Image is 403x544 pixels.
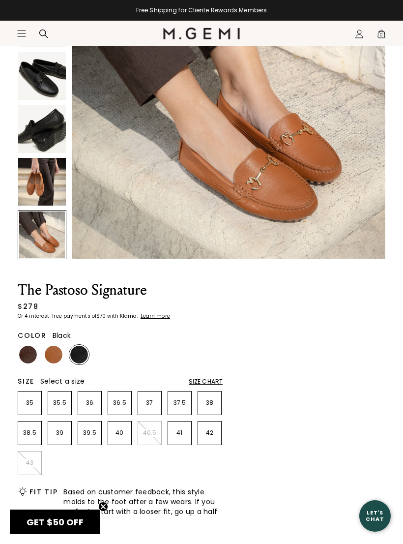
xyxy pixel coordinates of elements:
[70,346,88,363] img: Black
[18,332,47,339] h2: Color
[18,302,38,311] div: $278
[18,399,41,407] p: 35
[140,313,170,319] a: Learn more
[18,158,66,206] img: The Pastoso Signature
[18,377,34,385] h2: Size
[19,346,37,363] img: Chocolate
[107,312,139,320] klarna-placement-style-body: with Klarna
[108,429,131,437] p: 40
[10,510,100,534] div: GET $50 OFFClose teaser
[45,346,62,363] img: Tan
[198,399,221,407] p: 38
[18,283,223,298] h1: The Pastoso Signature
[108,399,131,407] p: 36.5
[78,399,101,407] p: 36
[53,331,71,340] span: Black
[18,105,66,152] img: The Pastoso Signature
[96,312,106,320] klarna-placement-style-amount: $70
[78,429,101,437] p: 39.5
[63,487,223,526] span: Based on customer feedback, this style molds to the foot after a few wears. If you prefer to star...
[18,312,96,320] klarna-placement-style-body: Or 4 interest-free payments of
[17,29,27,38] button: Open site menu
[98,502,108,512] button: Close teaser
[168,399,191,407] p: 37.5
[168,429,191,437] p: 41
[18,52,66,100] img: The Pastoso Signature
[163,28,240,39] img: M.Gemi
[29,488,58,496] h2: Fit Tip
[27,516,84,528] span: GET $50 OFF
[48,399,71,407] p: 35.5
[18,429,41,437] p: 38.5
[376,31,386,41] span: 0
[189,378,223,386] div: Size Chart
[198,429,221,437] p: 42
[138,429,161,437] p: 40.5
[359,510,391,522] div: Let's Chat
[18,459,41,467] p: 43
[141,312,170,320] klarna-placement-style-cta: Learn more
[48,429,71,437] p: 39
[138,399,161,407] p: 37
[40,376,85,386] span: Select a size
